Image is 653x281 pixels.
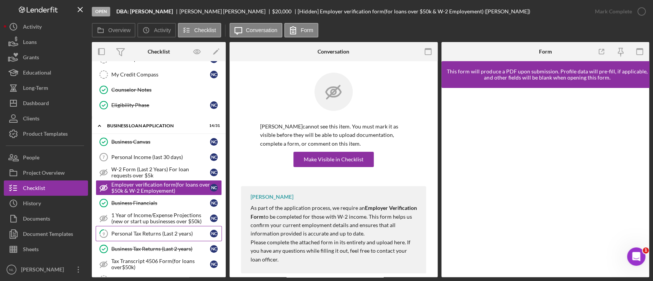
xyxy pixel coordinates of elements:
[111,200,210,206] div: Business Financials
[154,27,171,33] label: Activity
[210,230,218,237] div: N C
[4,242,88,257] a: Sheets
[116,8,173,15] b: DBA: [PERSON_NAME]
[595,4,632,19] div: Mark Complete
[111,246,210,252] div: Business Tax Returns (Last 2 years)
[587,4,649,19] button: Mark Complete
[4,180,88,196] button: Checklist
[284,23,318,37] button: Form
[103,155,105,159] tspan: 7
[449,96,643,270] iframe: Lenderfit form
[4,196,88,211] button: History
[210,214,218,222] div: N C
[111,154,210,160] div: Personal Income (last 30 days)
[96,226,222,241] a: 9Personal Tax Returns (Last 2 years)NC
[96,149,222,165] a: 7Personal Income (last 30 days)NC
[4,262,88,277] button: NL[PERSON_NAME]
[272,8,291,15] span: $20,000
[111,139,210,145] div: Business Canvas
[23,211,50,228] div: Documents
[301,27,313,33] label: Form
[210,169,218,176] div: N C
[96,180,222,195] a: Employer verification form(for loans over $50k & W-2 Employement)NC
[92,7,110,16] div: Open
[194,27,216,33] label: Checklist
[4,226,88,242] a: Document Templates
[111,71,210,78] div: My Credit Compass
[210,184,218,192] div: N C
[643,247,649,253] span: 1
[92,23,135,37] button: Overview
[251,205,417,219] strong: Employer Verification Form
[4,211,88,226] button: Documents
[96,97,222,113] a: Eligibility PhaseNC
[111,212,210,224] div: 1 Year of Income/Expense Projections (new or start up businesses over $50k)
[111,258,210,270] div: Tax Transcript 4506 Form(for loans over$50k)
[293,152,374,167] button: Make Visible in Checklist
[23,242,39,259] div: Sheets
[96,241,222,257] a: Business Tax Returns (Last 2 years)NC
[246,27,278,33] label: Conversation
[304,152,363,167] div: Make Visible in Checklist
[298,8,530,15] div: [Hidden] Employer verification form(for loans over $50k & W-2 Employement) ([PERSON_NAME])
[23,165,65,182] div: Project Overview
[445,68,650,81] div: This form will produce a PDF upon submission. Profile data will pre-fill, if applicable, and othe...
[210,260,218,268] div: N C
[260,122,407,148] p: [PERSON_NAME] cannot see this item. You must mark it as visible before they will be able to uploa...
[9,268,14,272] text: NL
[148,49,170,55] div: Checklist
[210,245,218,253] div: N C
[539,49,552,55] div: Form
[210,199,218,207] div: N C
[111,182,210,194] div: Employer verification form(for loans over $50k & W-2 Employement)
[251,238,419,264] p: Please complete the attached form in its entirety and upload here. If you have any questions whil...
[96,82,222,97] a: Counselor Notes
[96,67,222,82] a: My Credit CompassNC
[108,27,130,33] label: Overview
[96,134,222,149] a: Business CanvasNC
[23,226,73,244] div: Document Templates
[210,71,218,78] div: N C
[318,49,349,55] div: Conversation
[107,123,201,128] div: BUSINESS LOAN APPLICATION
[251,204,419,238] p: As part of the application process, we require an to be completed for those with W-2 income. This...
[210,101,218,109] div: N C
[210,153,218,161] div: N C
[19,262,69,279] div: [PERSON_NAME]
[4,165,88,180] button: Project Overview
[111,87,221,93] div: Counselor Notes
[230,23,283,37] button: Conversation
[206,123,220,128] div: 14 / 31
[96,257,222,272] a: Tax Transcript 4506 Form(for loans over$50k)NC
[111,166,210,179] div: W-2 Form (Last 2 Years) For loan requests over $5k
[210,138,218,146] div: N C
